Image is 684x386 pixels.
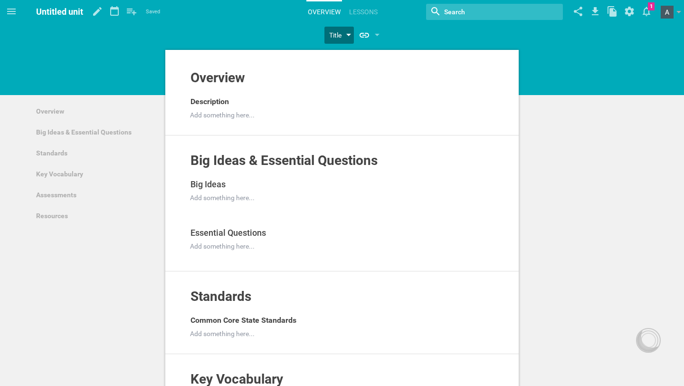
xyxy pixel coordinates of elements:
span: Essential Questions [190,228,266,238]
a: Lessons [348,1,379,22]
a: Big Ideas & Essential Questions [30,122,160,143]
span: Saved [146,7,160,17]
a: Key Vocabulary [30,164,160,184]
span: Common Core State Standards [190,316,296,325]
a: Resources [30,205,160,226]
span: Big Ideas [190,179,226,189]
a: Standards [30,143,160,164]
a: Overview [30,101,160,122]
a: Overview [306,1,342,22]
span: Description [190,97,229,106]
span: Standards [190,289,251,304]
span: Overview [190,70,245,86]
span: Big Ideas & Essential Questions [190,153,378,168]
span: Untitled unit [36,7,83,17]
input: Search [443,6,525,18]
div: Title [329,29,342,41]
a: Assessments [30,184,160,205]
